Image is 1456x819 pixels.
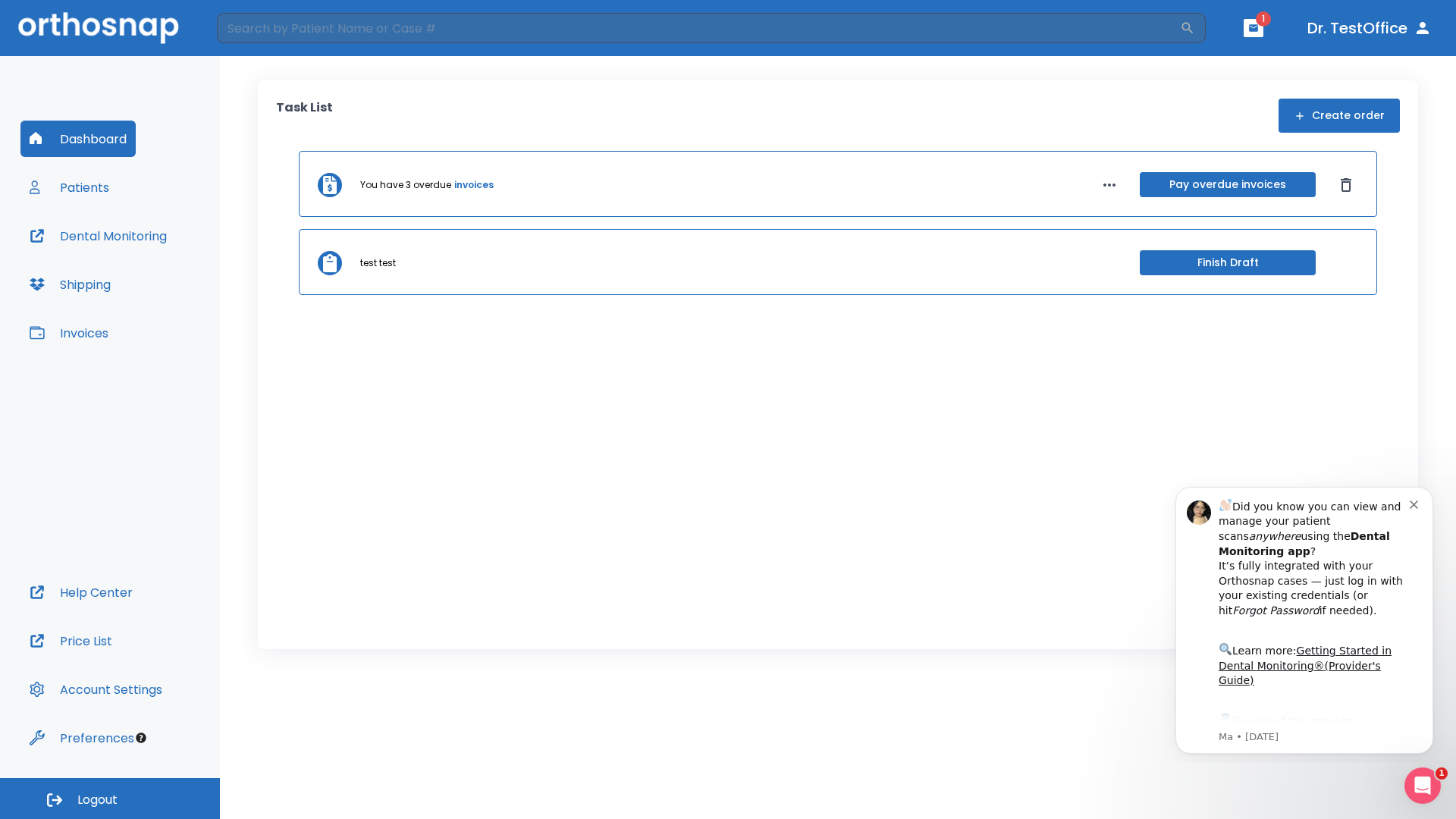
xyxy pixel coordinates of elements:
[1256,11,1271,27] span: 1
[257,24,269,36] button: Dismiss notification
[1279,99,1400,133] button: Create order
[1153,473,1456,763] iframe: Intercom notifications message
[1334,173,1358,197] button: Dismiss
[20,315,118,351] button: Invoices
[20,574,142,610] button: Help Center
[134,731,148,745] div: Tooltip anchor
[20,218,176,254] button: Dental Monitoring
[18,12,179,43] img: Orthosnap
[1140,172,1316,197] button: Pay overdue invoices
[276,99,333,133] p: Task List
[66,238,257,315] div: Download the app: | ​ Let us know if you need help getting started!
[66,242,201,269] a: App Store
[1301,14,1438,42] button: Dr. TestOffice
[1436,767,1448,780] span: 1
[1404,767,1441,804] iframe: Intercom live chat
[20,720,143,756] button: Preferences
[66,257,257,271] p: Message from Ma, sent 4w ago
[20,121,136,157] button: Dashboard
[360,256,396,270] p: test test
[454,178,494,192] a: invoices
[20,266,120,303] button: Shipping
[1140,250,1316,275] button: Finish Draft
[77,792,118,808] span: Logout
[20,623,121,659] button: Price List
[20,671,171,708] button: Account Settings
[360,178,451,192] p: You have 3 overdue
[217,13,1180,43] input: Search by Patient Name or Case #
[20,169,118,206] button: Patients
